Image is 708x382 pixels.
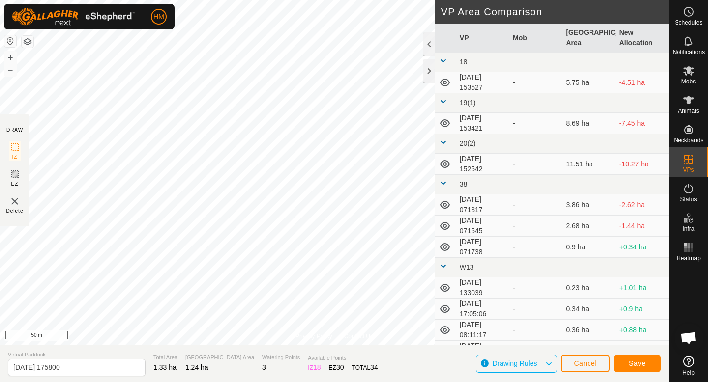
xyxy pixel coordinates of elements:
td: -7.45 ha [616,113,669,134]
span: Mobs [681,79,696,84]
a: Help [669,352,708,380]
div: Open chat [674,323,704,353]
td: [DATE] 153421 [456,113,509,134]
div: - [513,78,558,88]
span: 30 [336,363,344,371]
td: +0.9 ha [616,299,669,320]
span: HM [153,12,164,22]
th: Mob [509,24,562,53]
td: [DATE] 071738 [456,237,509,258]
div: DRAW [6,126,23,134]
button: + [4,52,16,63]
td: +0.34 ha [616,237,669,258]
td: [DATE] 17:05:06 [456,299,509,320]
div: - [513,304,558,314]
div: - [513,283,558,293]
td: 11.51 ha [562,154,615,175]
span: IZ [12,153,18,161]
button: Map Layers [22,36,33,48]
td: -10.27 ha [616,154,669,175]
div: - [513,325,558,335]
td: -1.44 ha [616,216,669,237]
h2: VP Area Comparison [441,6,669,18]
td: 0.23 ha [562,277,615,299]
td: [DATE] 071545 [456,216,509,237]
button: Reset Map [4,35,16,47]
span: Save [629,359,646,367]
button: Save [614,355,661,372]
td: [DATE] 071317 [456,194,509,216]
button: – [4,64,16,76]
span: [GEOGRAPHIC_DATA] Area [185,354,254,362]
button: Cancel [561,355,610,372]
td: 0.34 ha [562,299,615,320]
td: 0.36 ha [562,320,615,341]
span: 19(1) [460,99,476,107]
td: [DATE] 133039 [456,277,509,299]
span: 38 [460,180,468,188]
span: Neckbands [674,137,703,143]
span: Delete [6,207,24,215]
a: Privacy Policy [295,332,332,341]
td: -2.62 ha [616,194,669,216]
span: Schedules [675,20,702,26]
th: New Allocation [616,24,669,53]
td: [DATE] 152542 [456,154,509,175]
td: [DATE] 153527 [456,72,509,93]
td: 5.75 ha [562,72,615,93]
div: TOTAL [352,362,378,373]
td: 3.86 ha [562,194,615,216]
span: Virtual Paddock [8,351,146,359]
td: +0.55 ha [616,341,669,362]
div: - [513,159,558,169]
span: 3 [262,363,266,371]
td: 2.68 ha [562,216,615,237]
img: VP [9,195,21,207]
span: Status [680,196,697,202]
a: Contact Us [344,332,373,341]
th: [GEOGRAPHIC_DATA] Area [562,24,615,53]
span: Heatmap [677,255,701,261]
span: Notifications [673,49,705,55]
div: IZ [308,362,321,373]
span: VPs [683,167,694,173]
td: +0.88 ha [616,320,669,341]
td: [DATE] 08:11:17 [456,320,509,341]
td: 8.69 ha [562,113,615,134]
th: VP [456,24,509,53]
td: -4.51 ha [616,72,669,93]
td: 0.9 ha [562,237,615,258]
span: Infra [682,226,694,232]
div: EZ [329,362,344,373]
span: Available Points [308,354,378,362]
div: - [513,221,558,231]
td: +1.01 ha [616,277,669,299]
span: Help [682,370,695,376]
div: - [513,242,558,252]
span: W13 [460,263,474,271]
span: Watering Points [262,354,300,362]
span: EZ [11,180,19,188]
span: Animals [678,108,699,114]
img: Gallagher Logo [12,8,135,26]
td: 0.69 ha [562,341,615,362]
span: Drawing Rules [492,359,537,367]
span: 18 [460,58,468,66]
span: 34 [370,363,378,371]
span: 1.33 ha [153,363,177,371]
span: 18 [313,363,321,371]
span: Cancel [574,359,597,367]
div: - [513,118,558,129]
span: 1.24 ha [185,363,208,371]
span: Total Area [153,354,177,362]
td: [DATE] 08:15:58 [456,341,509,362]
div: - [513,200,558,210]
span: 20(2) [460,139,476,147]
